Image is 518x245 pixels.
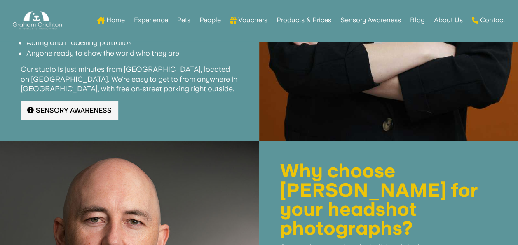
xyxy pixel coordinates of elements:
a: Blog [410,4,424,36]
li: Anyone ready to show the world who they are [26,48,239,59]
a: Experience [134,4,168,36]
p: Our studio is just minutes from [GEOGRAPHIC_DATA], located on [GEOGRAPHIC_DATA]. We’re easy to ge... [21,64,239,101]
img: Graham Crichton Photography Logo - Graham Crichton - Belfast Family & Pet Photography Studio [13,9,61,32]
a: Sensory Awareness [21,101,118,120]
a: Sensory Awareness [340,4,401,36]
a: Home [97,4,125,36]
a: Vouchers [230,4,267,36]
a: Products & Prices [277,4,331,36]
a: Pets [177,4,190,36]
li: Acting and modelling portfolios [26,37,239,48]
h1: Why choose [PERSON_NAME] for your headshot photographs? [280,161,498,242]
a: About Us [434,4,462,36]
a: People [199,4,221,36]
a: Contact [471,4,505,36]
